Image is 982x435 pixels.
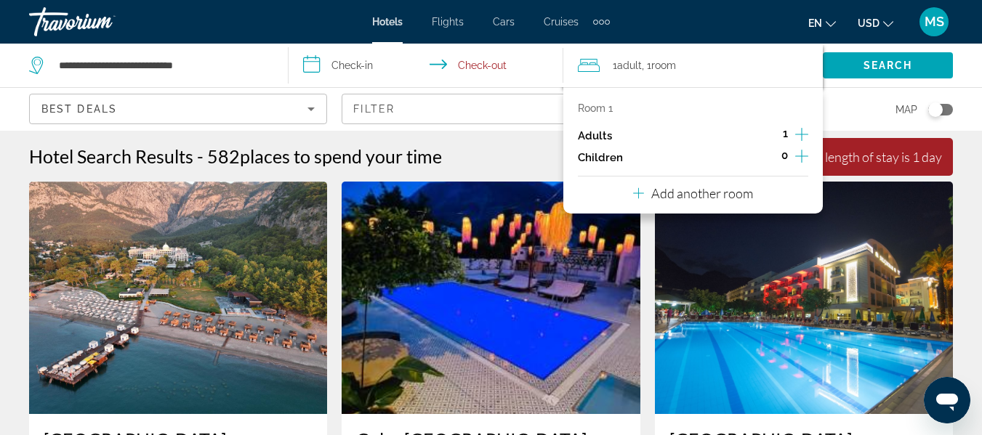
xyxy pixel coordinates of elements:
[289,44,563,87] button: Select check in and out date
[633,176,753,206] button: Add another room
[29,145,193,167] h1: Hotel Search Results
[353,103,395,115] span: Filter
[57,54,266,76] input: Search hotel destination
[563,44,823,87] button: Travelers: 1 adult, 0 children
[578,130,612,142] p: Adults
[617,60,642,71] span: Adult
[770,149,942,165] div: Minimum length of stay is 1 day
[925,15,944,29] span: MS
[544,16,579,28] a: Cruises
[858,12,893,33] button: Change currency
[29,182,327,414] img: Juju Premier Palace
[808,17,822,29] span: en
[240,145,442,167] span: places to spend your time
[808,12,836,33] button: Change language
[29,3,174,41] a: Travorium
[342,182,640,414] img: Guler Butik Hotel
[41,103,117,115] span: Best Deals
[783,128,788,139] span: 1
[642,55,676,76] span: , 1
[858,17,880,29] span: USD
[823,52,953,78] button: Search
[896,99,917,120] span: Map
[342,94,640,124] button: Filters
[593,10,610,33] button: Extra navigation items
[655,182,953,414] img: Selcukhan Hotel
[781,150,788,161] span: 0
[493,16,515,28] a: Cars
[207,145,442,167] h2: 582
[432,16,464,28] a: Flights
[795,125,808,147] button: Increment adults
[917,103,953,116] button: Toggle map
[578,152,623,164] p: Children
[372,16,403,28] a: Hotels
[864,60,913,71] span: Search
[795,147,808,168] button: Increment children
[578,102,613,114] p: Room 1
[762,127,776,145] button: Decrement adults
[924,377,970,423] iframe: Button to launch messaging window
[41,100,315,118] mat-select: Sort by
[651,185,753,201] p: Add another room
[613,55,642,76] span: 1
[197,145,204,167] span: -
[651,60,676,71] span: Room
[761,149,774,166] button: Decrement children
[915,7,953,37] button: User Menu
